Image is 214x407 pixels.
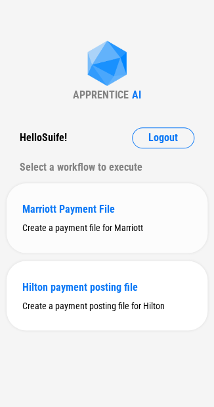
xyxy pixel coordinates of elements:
[148,133,178,143] span: Logout
[132,127,194,148] button: Logout
[132,89,141,101] div: AI
[22,300,192,311] div: Create a payment posting file for Hilton
[22,203,192,215] div: Marriott Payment File
[22,223,192,233] div: Create a payment file for Marriott
[73,89,129,101] div: APPRENTICE
[22,280,192,293] div: Hilton payment posting file
[20,157,194,178] div: Select a workflow to execute
[20,127,67,148] div: Hello Suife !
[81,41,133,89] img: Apprentice AI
